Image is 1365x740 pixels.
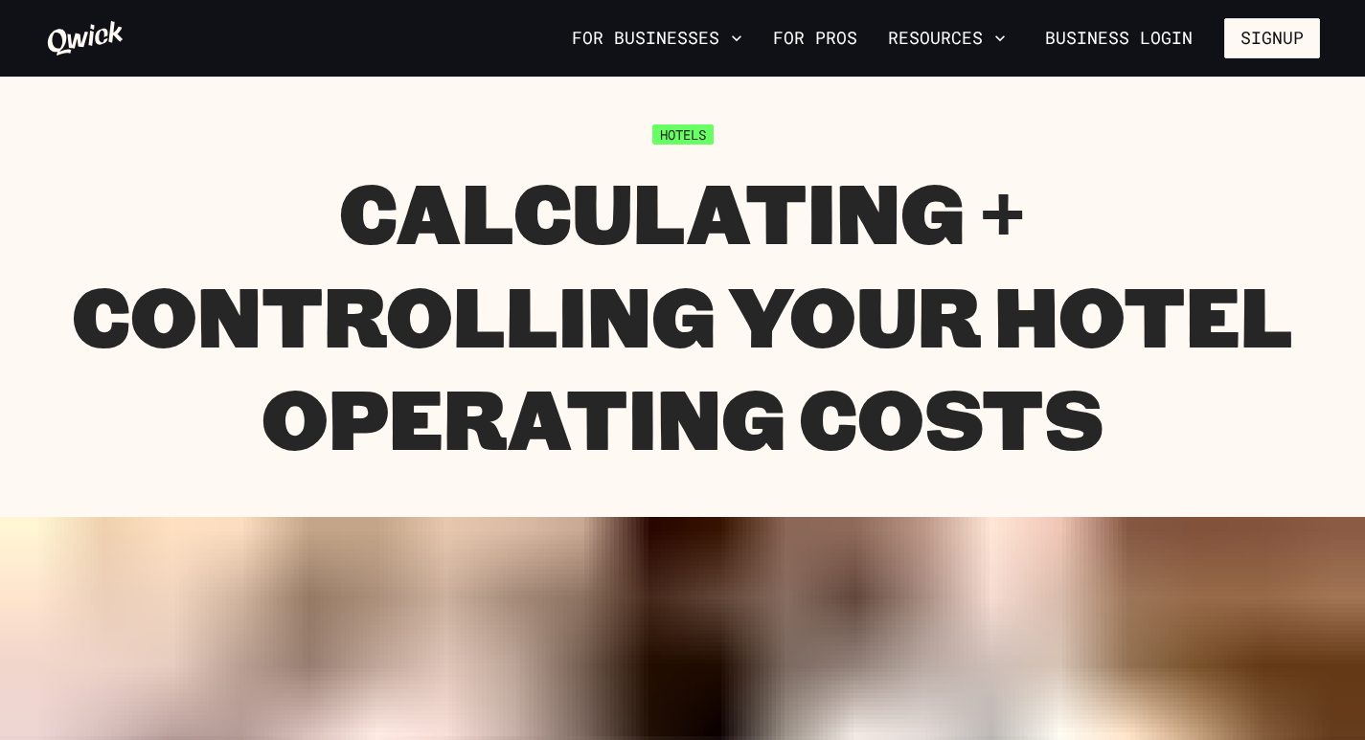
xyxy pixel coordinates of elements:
h1: Calculating + Controlling Your Hotel Operating Costs [46,160,1320,469]
span: Hotels [652,124,714,145]
button: Signup [1224,18,1320,58]
a: For Pros [765,22,865,55]
button: Resources [880,22,1013,55]
button: For Businesses [564,22,750,55]
a: Business Login [1029,18,1209,58]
